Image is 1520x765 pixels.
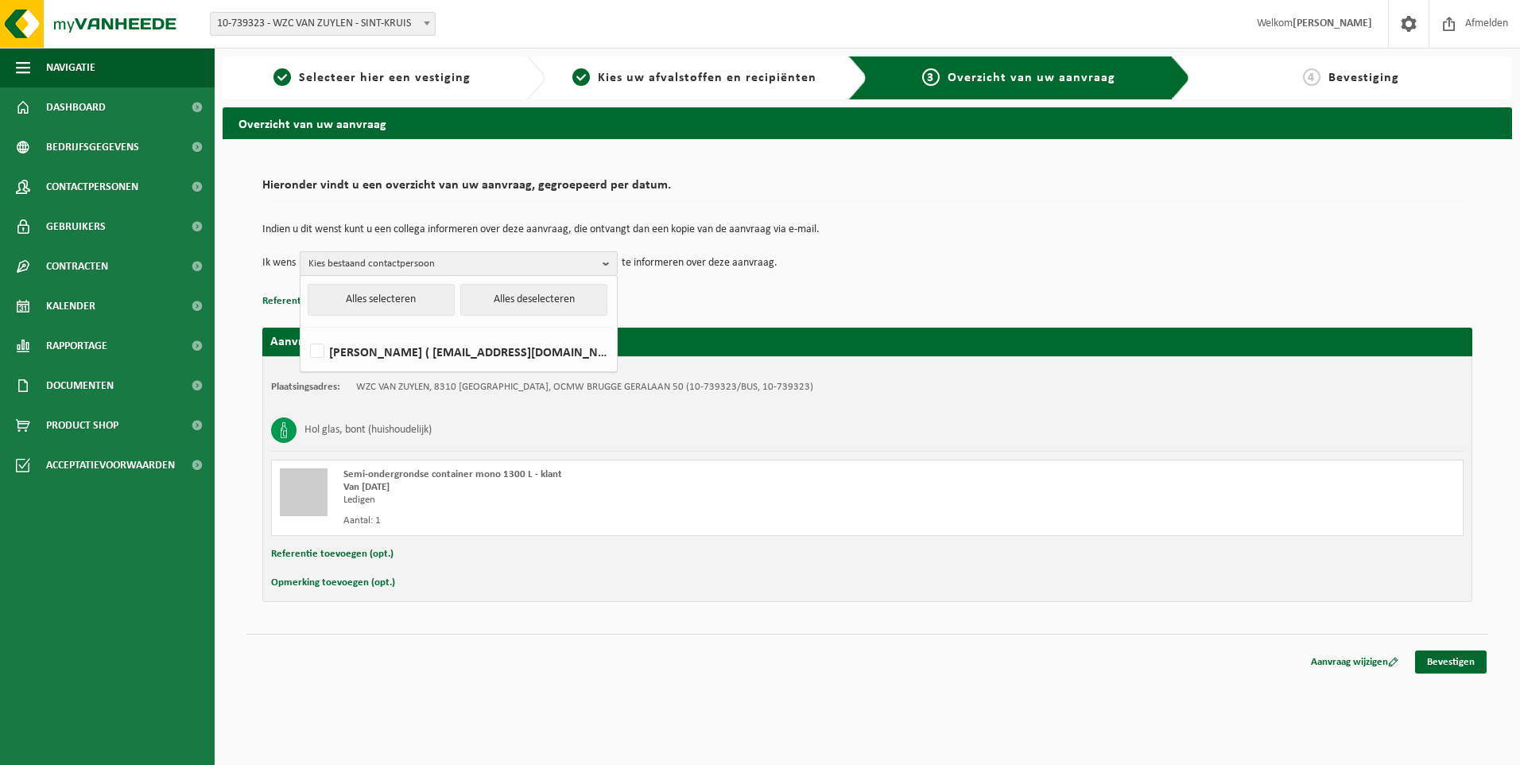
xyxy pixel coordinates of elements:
h2: Hieronder vindt u een overzicht van uw aanvraag, gegroepeerd per datum. [262,179,1472,200]
strong: [PERSON_NAME] [1293,17,1372,29]
span: Selecteer hier een vestiging [299,72,471,84]
span: Navigatie [46,48,95,87]
label: [PERSON_NAME] ( [EMAIL_ADDRESS][DOMAIN_NAME] ) [307,340,609,363]
button: Kies bestaand contactpersoon [300,251,618,275]
h3: Hol glas, bont (huishoudelijk) [304,417,432,443]
span: Bevestiging [1328,72,1399,84]
span: Overzicht van uw aanvraag [948,72,1115,84]
button: Referentie toevoegen (opt.) [262,291,385,312]
span: 2 [572,68,590,86]
button: Opmerking toevoegen (opt.) [271,573,395,593]
span: 1 [273,68,291,86]
span: 10-739323 - WZC VAN ZUYLEN - SINT-KRUIS [211,13,435,35]
button: Alles deselecteren [460,284,607,316]
a: Bevestigen [1415,650,1487,674]
p: Indien u dit wenst kunt u een collega informeren over deze aanvraag, die ontvangt dan een kopie v... [262,224,1472,235]
a: 1Selecteer hier een vestiging [231,68,514,87]
span: Product Shop [46,406,118,445]
strong: Plaatsingsadres: [271,382,340,392]
span: Dashboard [46,87,106,127]
a: Aanvraag wijzigen [1299,650,1410,674]
span: Contracten [46,247,108,286]
span: Kies uw afvalstoffen en recipiënten [598,72,816,84]
span: 10-739323 - WZC VAN ZUYLEN - SINT-KRUIS [210,12,436,36]
span: Documenten [46,366,114,406]
span: 4 [1303,68,1320,86]
p: Ik wens [262,251,296,275]
button: Alles selecteren [308,284,455,316]
div: Aantal: 1 [343,515,931,527]
a: 2Kies uw afvalstoffen en recipiënten [553,68,836,87]
button: Referentie toevoegen (opt.) [271,544,394,565]
p: te informeren over deze aanvraag. [622,251,777,275]
span: Kalender [46,286,95,326]
span: Contactpersonen [46,167,138,207]
span: Gebruikers [46,207,106,247]
strong: Aanvraag voor [DATE] [270,336,390,348]
td: WZC VAN ZUYLEN, 8310 [GEOGRAPHIC_DATA], OCMW BRUGGE GERALAAN 50 (10-739323/BUS, 10-739323) [356,381,813,394]
span: 3 [922,68,940,86]
span: Acceptatievoorwaarden [46,445,175,485]
span: Kies bestaand contactpersoon [308,252,596,276]
span: Bedrijfsgegevens [46,127,139,167]
div: Ledigen [343,494,931,507]
span: Rapportage [46,326,107,366]
h2: Overzicht van uw aanvraag [223,107,1512,138]
strong: Van [DATE] [343,482,390,492]
span: Semi-ondergrondse container mono 1300 L - klant [343,469,562,480]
